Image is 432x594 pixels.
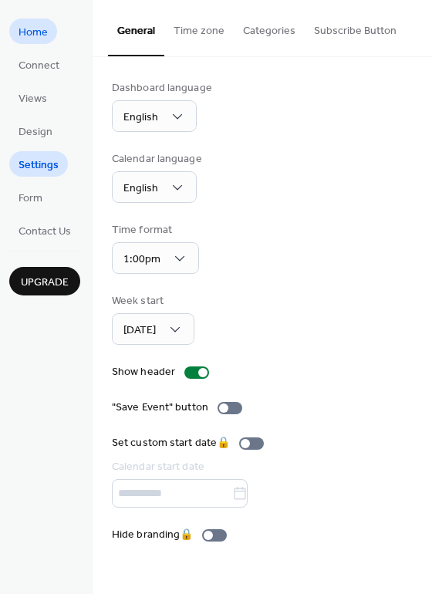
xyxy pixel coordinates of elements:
div: Show header [112,364,175,380]
a: Settings [9,151,68,177]
span: Connect [19,58,59,74]
span: Design [19,124,52,140]
span: [DATE] [123,320,156,341]
div: Calendar language [112,151,202,167]
a: Contact Us [9,218,80,243]
a: Home [9,19,57,44]
div: Dashboard language [112,80,212,96]
div: Time format [112,222,196,238]
a: Connect [9,52,69,77]
span: Upgrade [21,275,69,291]
div: Week start [112,293,191,309]
div: "Save Event" button [112,400,208,416]
span: 1:00pm [123,249,160,270]
span: English [123,107,158,128]
span: Form [19,191,42,207]
a: Design [9,118,62,143]
span: Home [19,25,48,41]
span: Views [19,91,47,107]
a: Views [9,85,56,110]
button: Upgrade [9,267,80,295]
a: Form [9,184,52,210]
span: English [123,178,158,199]
span: Contact Us [19,224,71,240]
span: Settings [19,157,59,174]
